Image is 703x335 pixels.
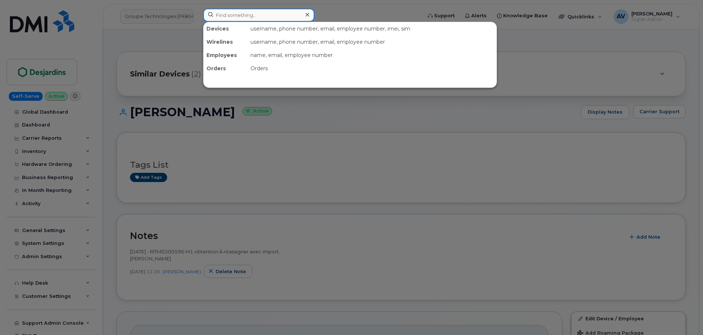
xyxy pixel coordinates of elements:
[248,22,497,35] div: username, phone number, email, employee number, imei, sim
[203,35,248,49] div: Wirelines
[203,62,248,75] div: Orders
[248,49,497,62] div: name, email, employee number
[203,49,248,62] div: Employees
[203,22,248,35] div: Devices
[248,35,497,49] div: username, phone number, email, employee number
[248,62,497,75] div: Orders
